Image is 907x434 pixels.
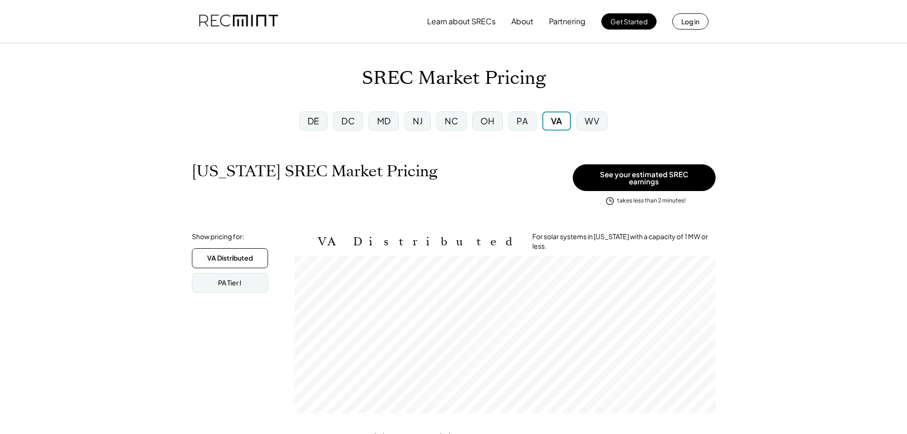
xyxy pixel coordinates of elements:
div: VA Distributed [207,253,253,263]
h1: SREC Market Pricing [362,67,546,90]
button: Partnering [549,12,586,31]
div: OH [480,115,495,127]
div: NJ [413,115,423,127]
div: WV [585,115,599,127]
button: About [511,12,533,31]
button: Learn about SRECs [427,12,496,31]
div: DE [308,115,319,127]
div: For solar systems in [US_STATE] with a capacity of 1 MW or less. [532,232,716,251]
div: DC [341,115,355,127]
button: Get Started [601,13,657,30]
button: Log in [672,13,708,30]
h1: [US_STATE] SREC Market Pricing [192,162,438,181]
div: VA [551,115,562,127]
h2: VA Distributed [318,235,518,249]
div: PA [517,115,528,127]
div: MD [377,115,391,127]
div: PA Tier I [218,278,241,288]
div: takes less than 2 minutes! [617,197,686,205]
img: recmint-logotype%403x.png [199,5,278,38]
div: NC [445,115,458,127]
button: See your estimated SREC earnings [573,164,716,191]
div: Show pricing for: [192,232,244,242]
